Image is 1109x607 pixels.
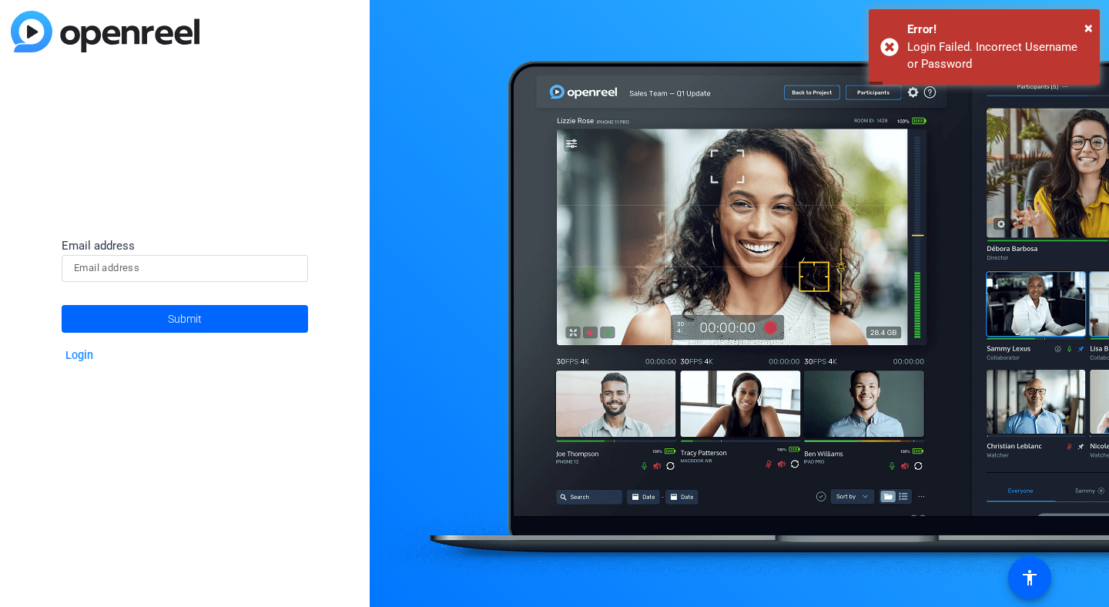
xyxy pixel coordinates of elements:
[62,305,308,333] button: Submit
[168,300,202,338] span: Submit
[62,239,135,253] span: Email address
[74,259,296,277] input: Email address
[1020,568,1039,587] mat-icon: accessibility
[65,349,93,362] a: Login
[1084,16,1093,39] button: Close
[1084,18,1093,37] span: ×
[907,21,1088,39] div: Error!
[11,11,199,52] img: blue-gradient.svg
[907,39,1088,73] div: Login Failed. Incorrect Username or Password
